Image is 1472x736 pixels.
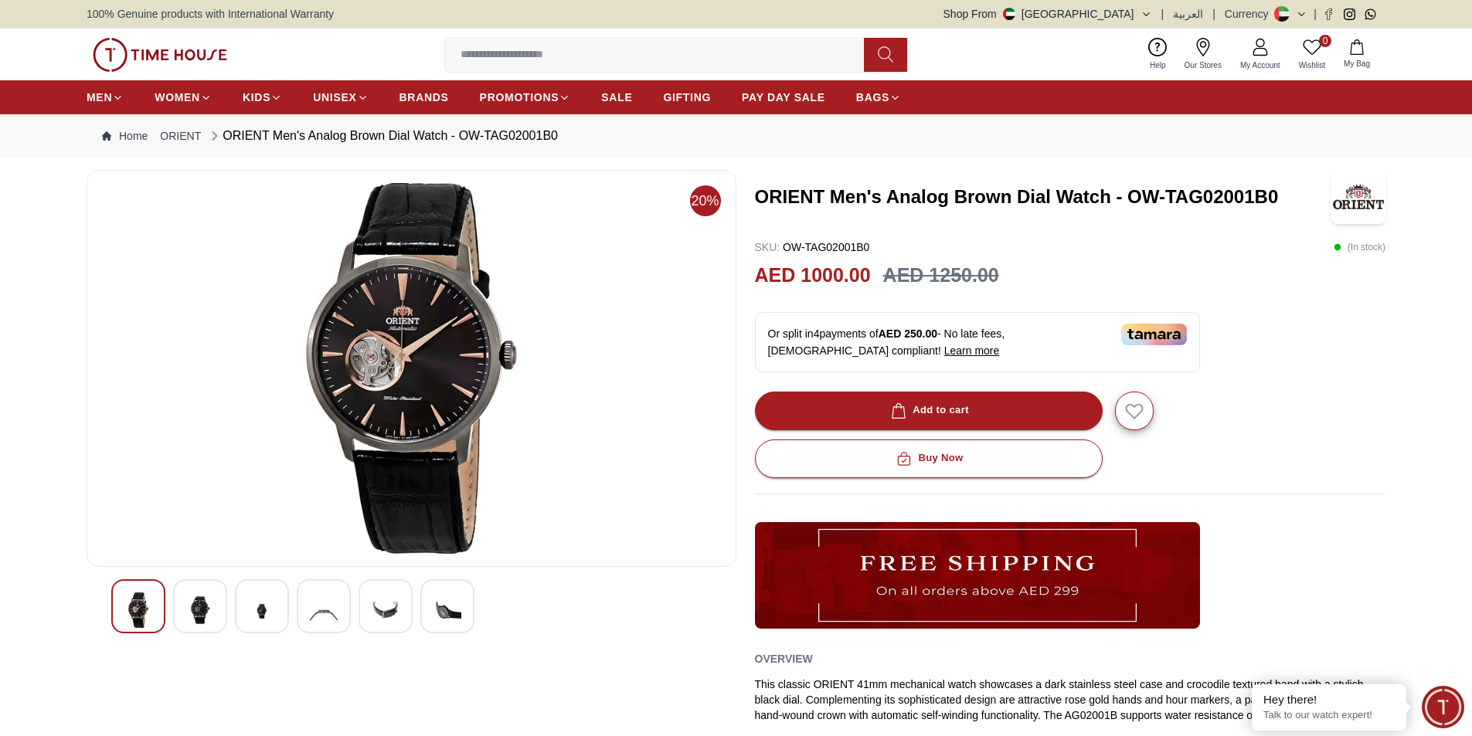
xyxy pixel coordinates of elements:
[755,522,1200,629] img: ...
[310,592,338,630] img: ORIENT Men's Analog Brown Dial Watch - OW-TAG02001B0
[663,83,711,111] a: GIFTING
[1338,58,1376,70] span: My Bag
[480,83,571,111] a: PROMOTIONS
[399,83,449,111] a: BRANDS
[1290,35,1334,74] a: 0Wishlist
[663,90,711,105] span: GIFTING
[1212,6,1215,22] span: |
[480,90,559,105] span: PROMOTIONS
[399,90,449,105] span: BRANDS
[243,83,282,111] a: KIDS
[755,185,1332,209] h3: ORIENT Men's Analog Brown Dial Watch - OW-TAG02001B0
[888,402,969,419] div: Add to cart
[755,392,1103,430] button: Add to cart
[313,90,356,105] span: UNISEX
[160,128,201,144] a: ORIENT
[1331,170,1385,224] img: ORIENT Men's Analog Brown Dial Watch - OW-TAG02001B0
[742,90,825,105] span: PAY DAY SALE
[1263,709,1395,722] p: Talk to our watch expert!
[1141,35,1175,74] a: Help
[755,239,870,255] p: OW-TAG02001B0
[1234,59,1287,71] span: My Account
[856,83,901,111] a: BAGS
[742,83,825,111] a: PAY DAY SALE
[893,449,963,467] div: Buy Now
[879,327,937,340] span: AED 250.00
[1365,8,1376,20] a: Whatsapp
[1323,8,1334,20] a: Facebook
[856,90,889,105] span: BAGS
[87,6,334,22] span: 100% Genuine products with International Warranty
[248,592,276,630] img: ORIENT Men's Analog Brown Dial Watch - OW-TAG02001B0
[755,261,871,290] h2: AED 1000.00
[433,592,461,630] img: ORIENT Men's Analog Brown Dial Watch - OW-TAG02001B0
[1173,6,1203,22] button: العربية
[1344,8,1355,20] a: Instagram
[755,677,1386,723] div: This classic ORIENT 41mm mechanical watch showcases a dark stainless steel case and crocodile tex...
[102,128,148,144] a: Home
[372,592,399,630] img: ORIENT Men's Analog Brown Dial Watch - OW-TAG02001B0
[1263,692,1395,707] div: Hey there!
[124,592,152,628] img: ORIENT Men's Analog Brown Dial Watch - OW-TAG02001B0
[755,312,1200,372] div: Or split in 4 payments of - No late fees, [DEMOGRAPHIC_DATA] compliant!
[690,185,721,216] span: 20%
[93,38,227,72] img: ...
[87,114,1385,158] nav: Breadcrumb
[1161,6,1164,22] span: |
[755,439,1103,478] button: Buy Now
[944,344,1000,357] span: Learn more
[1144,59,1172,71] span: Help
[1319,35,1331,47] span: 0
[87,90,112,105] span: MEN
[207,127,558,145] div: ORIENT Men's Analog Brown Dial Watch - OW-TAG02001B0
[186,592,214,628] img: ORIENT Men's Analog Brown Dial Watch - OW-TAG02001B0
[1225,6,1275,22] div: Currency
[1293,59,1331,71] span: Wishlist
[155,83,212,111] a: WOMEN
[601,83,632,111] a: SALE
[1334,239,1385,255] p: ( In stock )
[243,90,270,105] span: KIDS
[1334,36,1379,73] button: My Bag
[1003,8,1015,20] img: United Arab Emirates
[100,183,723,554] img: ORIENT Men's Analog Brown Dial Watch - OW-TAG02001B0
[601,90,632,105] span: SALE
[1178,59,1228,71] span: Our Stores
[87,83,124,111] a: MEN
[943,6,1152,22] button: Shop From[GEOGRAPHIC_DATA]
[313,83,368,111] a: UNISEX
[755,647,813,670] h2: Overview
[155,90,200,105] span: WOMEN
[1175,35,1231,74] a: Our Stores
[883,261,999,290] h3: AED 1250.00
[755,241,780,253] span: SKU :
[1422,686,1464,728] div: Chat Widget
[1314,6,1317,22] span: |
[1121,324,1187,345] img: Tamara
